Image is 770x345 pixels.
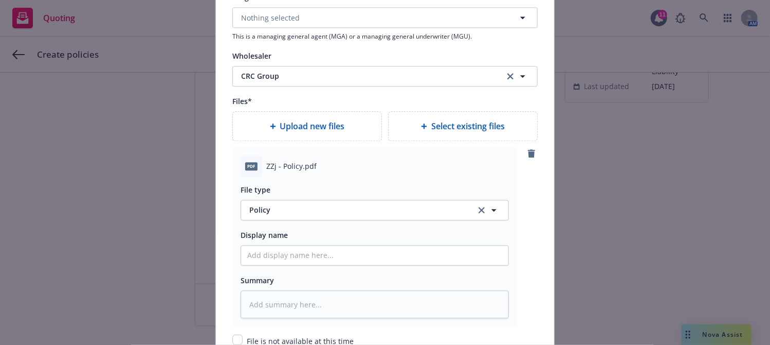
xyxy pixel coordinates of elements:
[232,96,252,106] span: Files*
[232,51,271,61] span: Wholesaler
[232,7,538,28] button: Nothing selected
[504,70,517,82] a: clear selection
[431,120,505,132] span: Select existing files
[241,185,270,195] span: File type
[232,111,382,141] div: Upload new files
[241,12,300,23] span: Nothing selected
[388,111,538,141] div: Select existing files
[232,66,538,87] button: CRC Groupclear selection
[241,275,274,285] span: Summary
[475,204,488,216] a: clear selection
[232,32,538,41] span: This is a managing general agent (MGA) or a managing general underwriter (MGU).
[249,204,464,215] span: Policy
[266,161,317,171] span: ZZj - Policy.pdf
[241,246,508,265] input: Add display name here...
[280,120,345,132] span: Upload new files
[241,230,288,240] span: Display name
[241,200,509,220] button: Policyclear selection
[525,147,538,160] a: remove
[245,162,258,170] span: pdf
[241,71,489,81] span: CRC Group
